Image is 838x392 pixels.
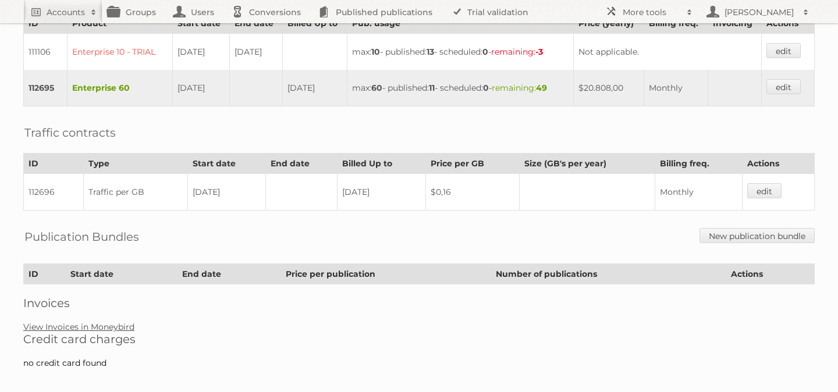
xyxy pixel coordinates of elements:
[173,13,230,34] th: Start date
[230,13,283,34] th: End date
[177,264,281,284] th: End date
[47,6,85,18] h2: Accounts
[283,13,347,34] th: Billed Up to
[747,183,782,198] a: edit
[23,322,134,332] a: View Invoices in Moneybird
[644,13,708,34] th: Billing freq.
[24,34,68,70] td: 111106
[265,154,338,174] th: End date
[24,154,84,174] th: ID
[187,154,265,174] th: Start date
[187,174,265,211] td: [DATE]
[743,154,815,174] th: Actions
[24,124,116,141] h2: Traffic contracts
[655,174,742,211] td: Monthly
[84,174,187,211] td: Traffic per GB
[623,6,681,18] h2: More tools
[427,47,434,57] strong: 13
[482,47,488,57] strong: 0
[371,83,382,93] strong: 60
[338,174,426,211] td: [DATE]
[67,13,172,34] th: Product
[708,13,762,34] th: Invoicing
[766,43,801,58] a: edit
[762,13,815,34] th: Actions
[283,70,347,106] td: [DATE]
[347,13,574,34] th: Pub. usage
[67,70,172,106] td: Enterprise 60
[535,47,543,57] strong: -3
[347,70,574,106] td: max: - published: - scheduled: -
[371,47,380,57] strong: 10
[536,83,547,93] strong: 49
[426,174,520,211] td: $0,16
[173,70,230,106] td: [DATE]
[491,264,726,284] th: Number of publications
[24,13,68,34] th: ID
[483,83,489,93] strong: 0
[24,174,84,211] td: 112696
[24,264,66,284] th: ID
[491,47,543,57] span: remaining:
[492,83,547,93] span: remaining:
[23,296,815,310] h2: Invoices
[429,83,435,93] strong: 11
[574,70,644,106] td: $20.808,00
[24,228,139,245] h2: Publication Bundles
[347,34,574,70] td: max: - published: - scheduled: -
[426,154,520,174] th: Price per GB
[655,154,742,174] th: Billing freq.
[230,34,283,70] td: [DATE]
[23,332,815,346] h2: Credit card charges
[574,13,644,34] th: Price (yearly)
[173,34,230,70] td: [DATE]
[338,154,426,174] th: Billed Up to
[24,70,68,106] td: 112695
[722,6,797,18] h2: [PERSON_NAME]
[67,34,172,70] td: Enterprise 10 - TRIAL
[280,264,491,284] th: Price per publication
[519,154,655,174] th: Size (GB's per year)
[65,264,177,284] th: Start date
[84,154,187,174] th: Type
[726,264,814,284] th: Actions
[644,70,708,106] td: Monthly
[699,228,815,243] a: New publication bundle
[574,34,762,70] td: Not applicable.
[766,79,801,94] a: edit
